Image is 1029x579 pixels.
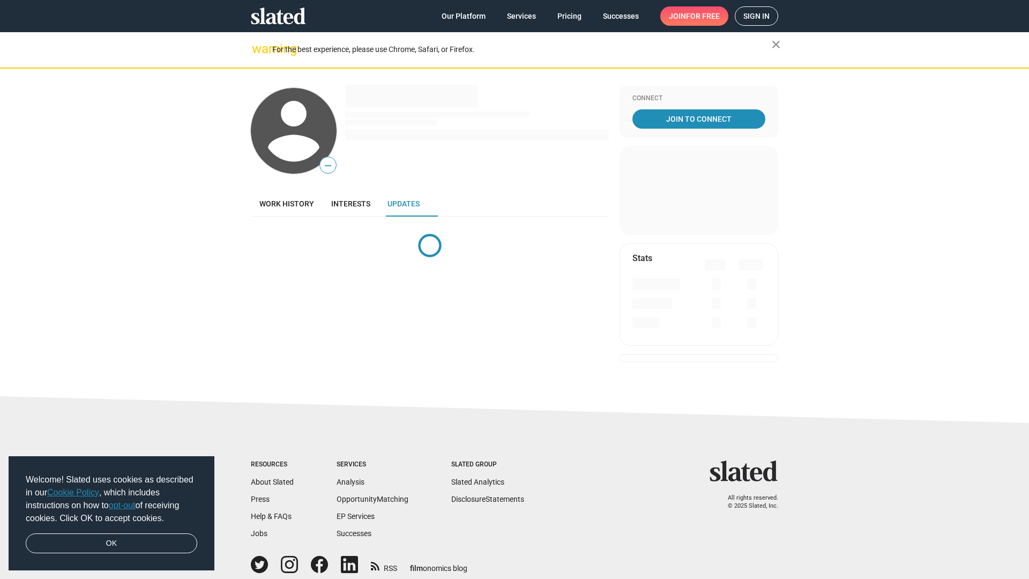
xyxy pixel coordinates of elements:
span: Sign in [743,7,770,25]
a: Updates [379,191,428,217]
mat-icon: warning [252,42,265,55]
span: Services [507,6,536,26]
a: Pricing [549,6,590,26]
div: cookieconsent [9,456,214,571]
span: for free [686,6,720,26]
mat-card-title: Stats [632,253,652,264]
a: Slated Analytics [451,478,504,486]
a: Jobs [251,529,267,538]
a: Successes [594,6,647,26]
span: Successes [603,6,639,26]
span: Updates [387,199,420,208]
a: Sign in [735,6,778,26]
a: Work history [251,191,323,217]
a: RSS [371,557,397,574]
a: Press [251,495,270,503]
span: Join To Connect [635,109,763,129]
span: Our Platform [442,6,486,26]
span: Interests [331,199,370,208]
span: film [410,564,423,573]
mat-icon: close [770,38,782,51]
a: EP Services [337,512,375,521]
div: Resources [251,461,294,469]
a: Join To Connect [632,109,765,129]
a: Analysis [337,478,364,486]
a: Successes [337,529,371,538]
a: Interests [323,191,379,217]
div: Connect [632,94,765,103]
a: filmonomics blog [410,555,467,574]
span: Work history [259,199,314,208]
p: All rights reserved. © 2025 Slated, Inc. [717,494,778,510]
span: Welcome! Slated uses cookies as described in our , which includes instructions on how to of recei... [26,473,197,525]
div: For the best experience, please use Chrome, Safari, or Firefox. [272,42,772,57]
div: Services [337,461,408,469]
a: Services [498,6,545,26]
a: Help & FAQs [251,512,292,521]
a: About Slated [251,478,294,486]
span: Pricing [557,6,581,26]
a: Our Platform [433,6,494,26]
span: Join [669,6,720,26]
a: Joinfor free [660,6,728,26]
a: dismiss cookie message [26,533,197,554]
span: — [320,159,336,173]
a: Cookie Policy [47,488,99,497]
div: Slated Group [451,461,524,469]
a: opt-out [109,501,136,510]
a: DisclosureStatements [451,495,524,503]
a: OpportunityMatching [337,495,408,503]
